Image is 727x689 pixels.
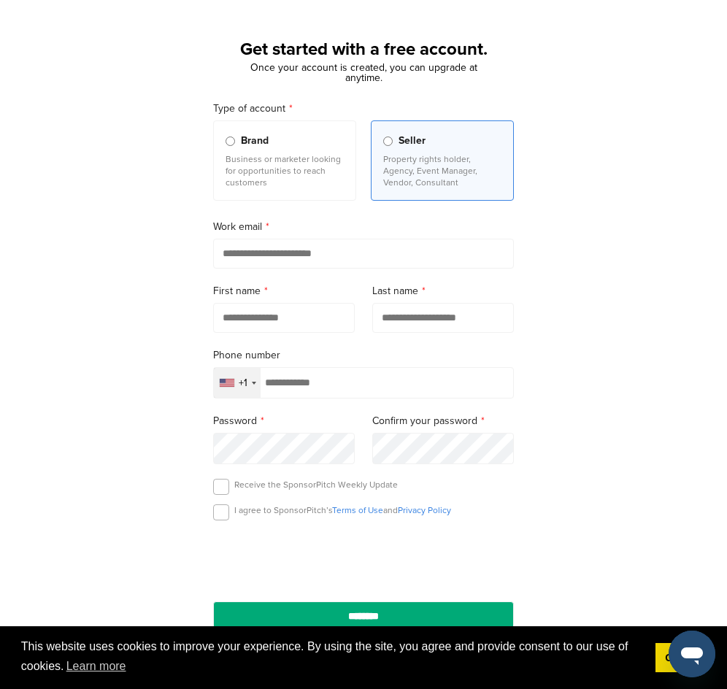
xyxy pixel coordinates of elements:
[250,61,477,84] span: Once your account is created, you can upgrade at anytime.
[226,136,235,146] input: Brand Business or marketer looking for opportunities to reach customers
[213,347,514,363] label: Phone number
[234,504,451,516] p: I agree to SponsorPitch’s and
[213,283,355,299] label: First name
[383,153,501,188] p: Property rights holder, Agency, Event Manager, Vendor, Consultant
[241,133,269,149] span: Brand
[372,413,514,429] label: Confirm your password
[383,136,393,146] input: Seller Property rights holder, Agency, Event Manager, Vendor, Consultant
[398,505,451,515] a: Privacy Policy
[196,36,531,63] h1: Get started with a free account.
[213,101,514,117] label: Type of account
[655,643,706,672] a: dismiss cookie message
[239,378,247,388] div: +1
[399,133,426,149] span: Seller
[234,479,398,490] p: Receive the SponsorPitch Weekly Update
[280,537,447,580] iframe: reCAPTCHA
[669,631,715,677] iframe: Button to launch messaging window
[213,413,355,429] label: Password
[21,638,644,677] span: This website uses cookies to improve your experience. By using the site, you agree and provide co...
[372,283,514,299] label: Last name
[226,153,344,188] p: Business or marketer looking for opportunities to reach customers
[213,219,514,235] label: Work email
[214,368,261,398] div: Selected country
[332,505,383,515] a: Terms of Use
[64,655,128,677] a: learn more about cookies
